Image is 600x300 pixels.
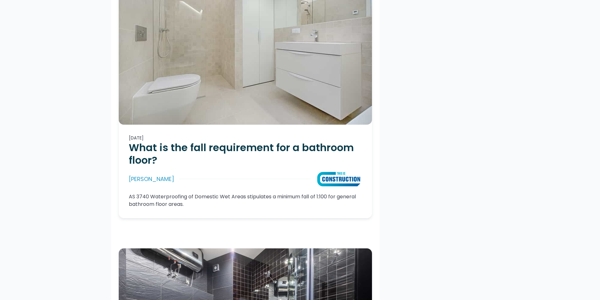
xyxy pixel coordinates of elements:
[129,174,174,184] div: [PERSON_NAME]
[129,135,362,141] div: [DATE]
[316,170,362,188] img: What is the fall requirement for a bathroom floor?
[129,141,362,167] h2: What is the fall requirement for a bathroom floor?
[129,193,362,208] p: AS 3740 Waterproofing of Domestic Wet Areas stipulates a minimum fall of 1:100 for general bathro...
